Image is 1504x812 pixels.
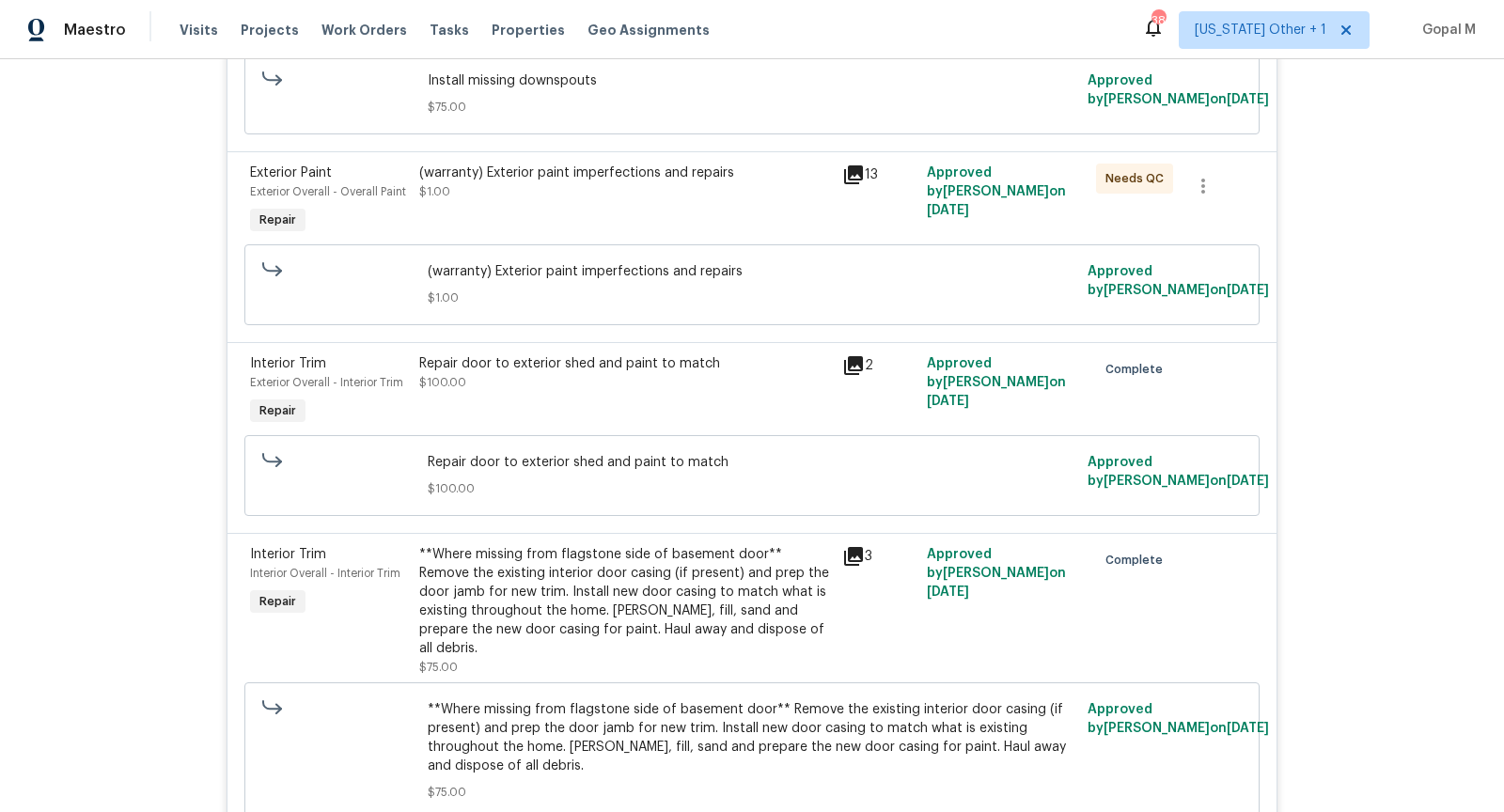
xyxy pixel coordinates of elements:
span: Geo Assignments [587,21,710,39]
span: $100.00 [428,479,1077,498]
span: Visits [180,21,218,39]
span: [DATE] [927,395,969,408]
span: **Where missing from flagstone side of basement door** Remove the existing interior door casing (... [428,700,1077,775]
div: **Where missing from flagstone side of basement door** Remove the existing interior door casing (... [419,545,831,658]
span: [DATE] [1227,93,1269,106]
div: (warranty) Exterior paint imperfections and repairs [419,164,831,182]
span: Approved by [PERSON_NAME] on [927,166,1066,217]
span: Interior Trim [250,548,326,561]
span: Repair [252,401,304,420]
span: Interior Overall - Interior Trim [250,568,400,579]
span: Repair [252,592,304,611]
span: Approved by [PERSON_NAME] on [1088,265,1269,297]
span: [DATE] [1227,284,1269,297]
span: [DATE] [1227,475,1269,488]
span: Approved by [PERSON_NAME] on [1088,456,1269,488]
span: Exterior Overall - Interior Trim [250,377,403,388]
span: Install missing downspouts [428,71,1077,90]
span: Tasks [430,23,469,37]
span: $75.00 [428,783,1077,802]
span: [US_STATE] Other + 1 [1195,21,1326,39]
span: [DATE] [1227,722,1269,735]
div: 3 [842,545,916,568]
span: [DATE] [927,204,969,217]
span: Properties [492,21,565,39]
span: Repair [252,211,304,229]
span: $75.00 [428,98,1077,117]
span: Exterior Overall - Overall Paint [250,186,406,197]
div: 2 [842,354,916,377]
div: 13 [842,164,916,186]
span: $100.00 [419,377,466,388]
span: Needs QC [1105,169,1171,188]
span: Complete [1105,360,1170,379]
span: Gopal M [1415,21,1476,39]
div: 38 [1151,11,1165,30]
span: Repair door to exterior shed and paint to match [428,453,1077,472]
span: Approved by [PERSON_NAME] on [927,357,1066,408]
span: Approved by [PERSON_NAME] on [1088,703,1269,735]
span: Maestro [64,21,126,39]
span: $1.00 [428,289,1077,307]
span: $75.00 [419,662,458,673]
span: $1.00 [419,186,450,197]
span: Approved by [PERSON_NAME] on [1088,74,1269,106]
span: (warranty) Exterior paint imperfections and repairs [428,262,1077,281]
span: Approved by [PERSON_NAME] on [927,548,1066,599]
span: Complete [1105,551,1170,570]
div: Repair door to exterior shed and paint to match [419,354,831,373]
span: Interior Trim [250,357,326,370]
span: Projects [241,21,299,39]
span: Work Orders [321,21,407,39]
span: [DATE] [927,586,969,599]
span: Exterior Paint [250,166,332,180]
